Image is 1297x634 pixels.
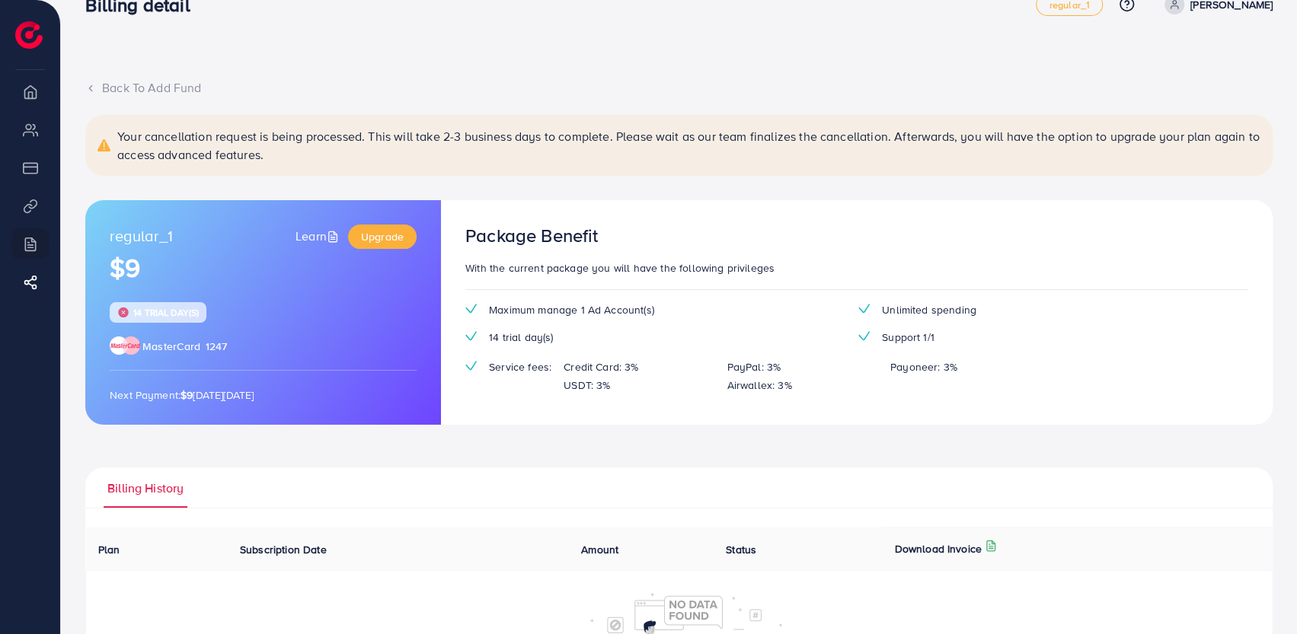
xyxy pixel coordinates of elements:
iframe: Chat [1232,566,1286,623]
p: PayPal: 3% [727,358,781,376]
p: With the current package you will have the following privileges [465,259,1248,277]
span: Subscription Date [240,542,327,557]
span: Amount [581,542,618,557]
img: tick [858,304,870,314]
span: 14 trial day(s) [489,330,553,345]
span: regular_1 [110,225,173,249]
h1: $9 [110,253,417,284]
img: tick [858,331,870,341]
p: Credit Card: 3% [564,358,638,376]
img: alert [97,127,111,164]
span: Status [726,542,756,557]
p: Your cancellation request is being processed. This will take 2-3 business days to complete. Pleas... [117,127,1260,164]
strong: $9 [180,387,193,403]
span: 14 trial day(s) [133,306,199,319]
img: logo [15,21,43,49]
img: tick [465,361,477,371]
div: Back To Add Fund [85,79,1273,97]
img: tick [465,331,477,341]
span: Upgrade [361,229,404,244]
img: tick [117,306,129,318]
span: MasterCard [142,339,201,354]
span: Plan [98,542,120,557]
p: Payoneer: 3% [890,358,957,376]
img: tick [465,304,477,314]
span: Maximum manage 1 Ad Account(s) [489,302,654,317]
p: Download Invoice [894,540,982,558]
span: Support 1/1 [882,330,934,345]
a: Learn [295,228,342,245]
span: Unlimited spending [882,302,976,317]
p: Next Payment: [DATE][DATE] [110,386,417,404]
h3: Package Benefit [465,225,598,247]
p: Airwallex: 3% [727,376,792,394]
p: USDT: 3% [564,376,610,394]
span: Service fees: [489,359,551,374]
a: Upgrade [348,225,417,249]
span: Billing History [107,479,184,497]
span: 1247 [206,339,228,354]
img: brand [110,336,140,355]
